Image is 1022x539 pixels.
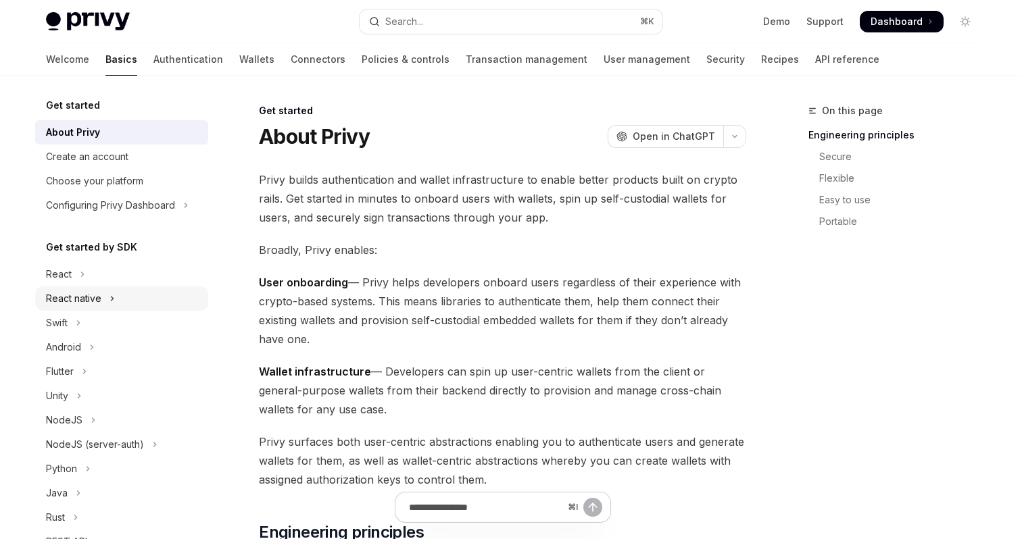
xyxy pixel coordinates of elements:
button: Toggle Android section [35,335,208,359]
div: Search... [385,14,423,30]
a: Wallets [239,43,274,76]
a: Welcome [46,43,89,76]
a: Engineering principles [808,124,987,146]
div: Rust [46,509,65,525]
div: Choose your platform [46,173,143,189]
a: Support [806,15,844,28]
div: Java [46,485,68,501]
button: Toggle Python section [35,457,208,481]
div: About Privy [46,124,100,140]
div: Android [46,339,81,355]
strong: User onboarding [259,276,348,289]
button: Open in ChatGPT [608,125,723,148]
a: Dashboard [860,11,944,32]
img: light logo [46,12,130,31]
strong: Wallet infrastructure [259,365,371,378]
span: Privy builds authentication and wallet infrastructure to enable better products built on crypto r... [259,170,746,227]
a: About Privy [35,120,208,145]
button: Toggle React section [35,262,208,286]
a: Portable [808,211,987,232]
button: Toggle dark mode [954,11,976,32]
h5: Get started by SDK [46,239,137,255]
button: Open search [360,9,662,34]
button: Toggle React native section [35,286,208,311]
input: Ask a question... [409,492,562,522]
div: Python [46,461,77,477]
button: Toggle Java section [35,481,208,505]
a: Security [706,43,745,76]
div: Get started [259,104,746,118]
span: Open in ChatGPT [633,130,715,143]
span: On this page [822,103,883,119]
a: Connectors [291,43,345,76]
div: React [46,266,72,282]
h1: About Privy [259,124,370,149]
div: React native [46,290,101,307]
button: Toggle Configuring Privy Dashboard section [35,193,208,217]
h5: Get started [46,97,100,113]
div: NodeJS (server-auth) [46,436,144,453]
a: Recipes [761,43,799,76]
div: Flutter [46,363,74,380]
span: ⌘ K [640,16,654,27]
span: Privy surfaces both user-centric abstractions enabling you to authenticate users and generate wal... [259,432,746,489]
span: — Developers can spin up user-centric wallets from the client or general-purpose wallets from the... [259,362,746,419]
a: Authentication [153,43,223,76]
a: Basics [105,43,137,76]
span: Broadly, Privy enables: [259,240,746,259]
button: Toggle Unity section [35,384,208,408]
a: Policies & controls [362,43,449,76]
button: Toggle Swift section [35,311,208,335]
a: Flexible [808,168,987,189]
div: Swift [46,315,68,331]
span: Dashboard [871,15,923,28]
button: Toggle NodeJS section [35,408,208,432]
button: Toggle NodeJS (server-auth) section [35,432,208,457]
div: NodeJS [46,412,82,428]
a: Demo [763,15,790,28]
a: Secure [808,146,987,168]
a: User management [604,43,690,76]
button: Send message [583,498,602,517]
button: Toggle Rust section [35,505,208,530]
a: Easy to use [808,189,987,211]
button: Toggle Flutter section [35,359,208,384]
a: API reference [815,43,879,76]
div: Create an account [46,149,128,165]
span: — Privy helps developers onboard users regardless of their experience with crypto-based systems. ... [259,273,746,349]
a: Transaction management [466,43,587,76]
div: Unity [46,388,68,404]
a: Choose your platform [35,169,208,193]
div: Configuring Privy Dashboard [46,197,175,213]
a: Create an account [35,145,208,169]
